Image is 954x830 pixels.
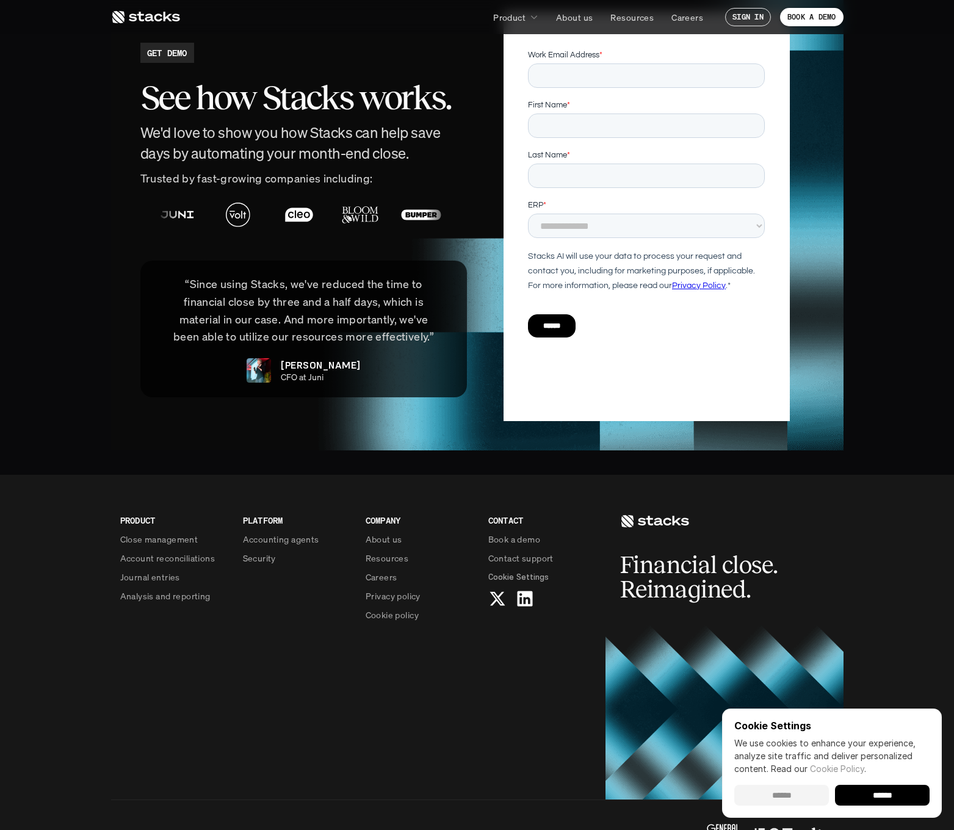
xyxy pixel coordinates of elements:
[620,553,803,602] h2: Financial close. Reimagined.
[243,533,319,546] p: Accounting agents
[780,8,844,26] a: BOOK A DEMO
[120,571,228,583] a: Journal entries
[120,571,180,583] p: Journal entries
[366,590,421,602] p: Privacy policy
[488,533,541,546] p: Book a demo
[603,6,661,28] a: Resources
[366,608,419,621] p: Cookie policy
[810,763,864,774] a: Cookie Policy
[120,552,215,565] p: Account reconciliations
[243,533,351,546] a: Accounting agents
[140,79,468,117] h2: See how Stacks works.
[549,6,600,28] a: About us
[366,552,474,565] a: Resources
[140,123,468,164] h4: We'd love to show you how Stacks can help save days by automating your month-end close.
[120,533,228,546] a: Close management
[732,13,764,21] p: SIGN IN
[488,571,549,583] span: Cookie Settings
[734,721,930,731] p: Cookie Settings
[671,11,703,24] p: Careers
[488,533,596,546] a: Book a demo
[366,571,397,583] p: Careers
[488,571,549,583] button: Cookie Trigger
[147,46,187,59] h2: GET DEMO
[610,11,654,24] p: Resources
[771,763,866,774] span: Read our .
[488,552,554,565] p: Contact support
[366,533,474,546] a: About us
[488,552,596,565] a: Contact support
[140,170,468,187] p: Trusted by fast-growing companies including:
[281,372,323,383] p: CFO at Juni
[120,590,228,602] a: Analysis and reporting
[528,49,765,359] iframe: Form 1
[366,514,474,527] p: COMPANY
[366,590,474,602] a: Privacy policy
[281,358,360,372] p: [PERSON_NAME]
[120,590,211,602] p: Analysis and reporting
[366,552,409,565] p: Resources
[366,533,402,546] p: About us
[159,275,449,345] p: “Since using Stacks, we've reduced the time to financial close by three and a half days, which is...
[725,8,771,26] a: SIGN IN
[120,552,228,565] a: Account reconciliations
[493,11,526,24] p: Product
[734,737,930,775] p: We use cookies to enhance your experience, analyze site traffic and deliver personalized content.
[120,514,228,527] p: PRODUCT
[243,552,351,565] a: Security
[243,552,276,565] p: Security
[243,514,351,527] p: PLATFORM
[787,13,836,21] p: BOOK A DEMO
[366,608,474,621] a: Cookie policy
[366,571,474,583] a: Careers
[488,514,596,527] p: CONTACT
[664,6,710,28] a: Careers
[556,11,593,24] p: About us
[120,533,198,546] p: Close management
